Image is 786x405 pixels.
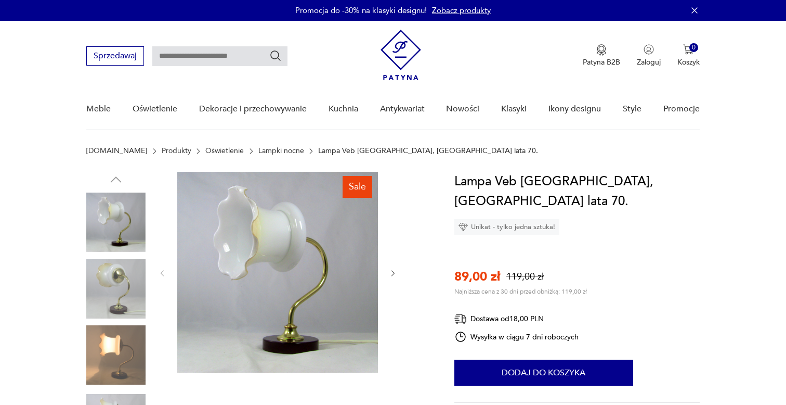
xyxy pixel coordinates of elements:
[329,89,358,129] a: Kuchnia
[381,30,421,80] img: Patyna - sklep z meblami i dekoracjami vintage
[583,57,620,67] p: Patyna B2B
[86,147,147,155] a: [DOMAIN_NAME]
[663,89,700,129] a: Promocje
[454,268,500,285] p: 89,00 zł
[177,172,378,373] img: Zdjęcie produktu Lampa Veb NARVA, Niemcy lata 70.
[258,147,304,155] a: Lampki nocne
[454,287,587,296] p: Najniższa cena z 30 dni przed obniżką: 119,00 zł
[432,5,491,16] a: Zobacz produkty
[446,89,479,129] a: Nowości
[454,360,633,386] button: Dodaj do koszyka
[86,53,144,60] a: Sprzedawaj
[677,57,700,67] p: Koszyk
[205,147,244,155] a: Oświetlenie
[199,89,307,129] a: Dekoracje i przechowywanie
[454,312,579,325] div: Dostawa od 18,00 PLN
[454,219,559,235] div: Unikat - tylko jedna sztuka!
[86,193,146,252] img: Zdjęcie produktu Lampa Veb NARVA, Niemcy lata 70.
[677,44,700,67] button: 0Koszyk
[596,44,607,56] img: Ikona medalu
[644,44,654,55] img: Ikonka użytkownika
[548,89,601,129] a: Ikony designu
[269,49,282,62] button: Szukaj
[86,46,144,66] button: Sprzedawaj
[343,176,372,198] div: Sale
[506,270,544,283] p: 119,00 zł
[162,147,191,155] a: Produkty
[86,89,111,129] a: Meble
[501,89,527,129] a: Klasyki
[295,5,427,16] p: Promocja do -30% na klasyki designu!
[133,89,177,129] a: Oświetlenie
[459,222,468,232] img: Ikona diamentu
[689,43,698,52] div: 0
[454,172,700,211] h1: Lampa Veb [GEOGRAPHIC_DATA], [GEOGRAPHIC_DATA] lata 70.
[683,44,693,55] img: Ikona koszyka
[623,89,641,129] a: Style
[380,89,425,129] a: Antykwariat
[86,259,146,319] img: Zdjęcie produktu Lampa Veb NARVA, Niemcy lata 70.
[637,44,661,67] button: Zaloguj
[454,312,467,325] img: Ikona dostawy
[86,325,146,385] img: Zdjęcie produktu Lampa Veb NARVA, Niemcy lata 70.
[318,147,538,155] p: Lampa Veb [GEOGRAPHIC_DATA], [GEOGRAPHIC_DATA] lata 70.
[583,44,620,67] button: Patyna B2B
[454,331,579,343] div: Wysyłka w ciągu 7 dni roboczych
[583,44,620,67] a: Ikona medaluPatyna B2B
[637,57,661,67] p: Zaloguj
